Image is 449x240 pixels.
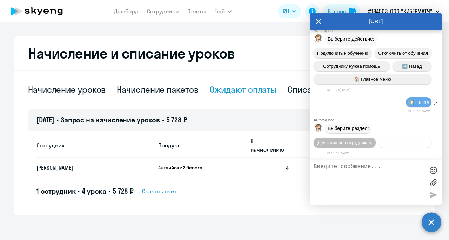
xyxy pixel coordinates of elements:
span: Действия с балансом [382,140,428,145]
button: Ещё [214,4,232,18]
span: Запрос на начисление уроков [61,115,160,124]
span: • [56,115,59,124]
span: • [78,187,80,195]
button: Сотруднику нужна помощь [314,61,390,71]
span: 5 728 ₽ [113,187,134,195]
span: ➡️ Назад [408,99,429,105]
span: Выберите раздел: [328,126,369,131]
div: Autofaq bot [314,28,442,33]
img: bot avatar [314,124,323,134]
span: 🏠 Главное меню [354,76,391,82]
button: ➡️ Назад [393,61,432,71]
span: Скачать счёт [142,187,176,195]
span: Сотруднику нужна помощь [323,64,380,69]
div: Начисление пакетов [117,84,198,95]
span: 4 урока [82,187,106,195]
time: 13:11:31[DATE] [407,109,431,113]
span: Отключить от обучения [378,51,428,56]
button: Подключить к обучению [314,48,372,58]
button: RU [278,4,301,18]
button: Отключить от обучения [375,48,431,58]
img: bot avatar [314,34,323,45]
span: RU [283,7,289,15]
div: Начисление уроков [28,84,106,95]
p: [PERSON_NAME] [36,164,139,172]
div: Списание уроков [288,84,356,95]
div: Autofaq bot [314,118,442,122]
span: Ещё [214,7,225,15]
th: Сотрудник [36,133,153,158]
span: 1 сотрудник [36,187,75,195]
span: 4 [286,164,289,171]
th: Продукт [153,133,245,158]
a: Отчеты [187,8,206,15]
button: Действия по сотрудникам [314,138,376,148]
button: Действия с балансом [378,138,431,148]
th: К начислению [245,133,289,158]
div: Баланс [328,7,346,15]
img: balance [349,8,356,15]
span: ➡️ Назад [402,64,422,69]
a: Дашборд [114,8,139,15]
span: Подключить к обучению [317,51,368,56]
p: Английский General [158,165,211,171]
span: • [162,115,164,124]
label: Лимит 10 файлов [428,177,438,188]
th: Цена за урок [289,133,351,158]
button: #184503, ООО "КИБЕРМАТЧ" [364,3,443,20]
span: Выберите действие: [328,36,374,42]
button: Балансbalance [323,4,360,18]
span: • [108,187,110,195]
button: 🏠 Главное меню [314,74,431,84]
p: #184503, ООО "КИБЕРМАТЧ" [368,7,433,15]
h2: Начисление и списание уроков [28,45,421,62]
span: Действия по сотрудникам [317,140,372,145]
time: 13:11:28[DATE] [326,88,350,92]
time: 13:11:31[DATE] [326,151,350,155]
div: Ожидают оплаты [210,84,277,95]
a: Сотрудники [147,8,179,15]
span: [DATE] [36,115,54,124]
span: 5 728 ₽ [166,115,187,124]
